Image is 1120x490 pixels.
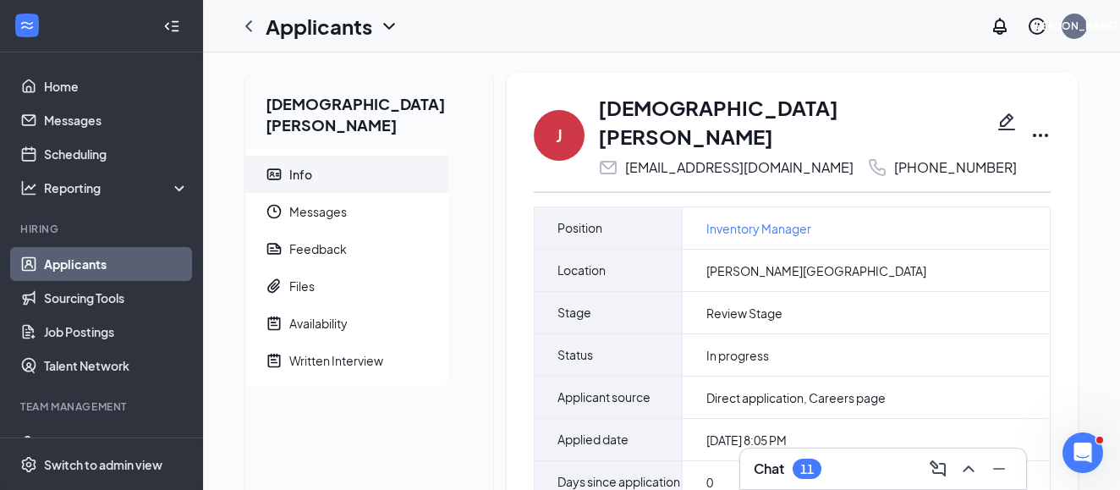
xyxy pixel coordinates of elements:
div: Onboarding [44,433,174,450]
svg: QuestionInfo [1027,16,1047,36]
svg: ChevronUp [958,459,979,479]
a: Applicants [44,247,189,281]
div: Feedback [289,240,347,257]
span: Review Stage [706,305,782,322]
h3: Chat [754,460,784,478]
div: Reporting [44,179,189,196]
svg: WorkstreamLogo [19,17,36,34]
div: Info [289,166,312,183]
a: Job Postings [44,315,189,349]
svg: Analysis [20,179,37,196]
h2: [DEMOGRAPHIC_DATA][PERSON_NAME] [245,73,493,149]
svg: Email [598,157,618,178]
div: 11 [800,462,814,476]
a: Talent Network [44,349,189,383]
svg: ContactCard [266,166,283,183]
svg: ComposeMessage [928,459,948,479]
span: In progress [706,347,769,364]
a: Home [44,69,189,103]
div: [PERSON_NAME] [1031,19,1118,33]
span: Applied date [557,419,629,460]
a: Messages [44,103,189,137]
svg: Ellipses [1030,125,1051,146]
a: NoteActiveAvailability [245,305,448,342]
span: Stage [557,292,591,333]
a: Inventory Manager [706,219,811,238]
svg: Settings [20,456,37,473]
iframe: Intercom live chat [1062,432,1103,473]
a: NoteActiveWritten Interview [245,342,448,379]
div: [EMAIL_ADDRESS][DOMAIN_NAME] [625,159,854,176]
span: Location [557,250,606,291]
button: ChevronUp [955,455,982,482]
div: Files [289,278,315,295]
svg: Phone [867,157,887,178]
div: [PHONE_NUMBER] [894,159,1017,176]
svg: NoteActive [266,352,283,369]
svg: NoteActive [266,315,283,332]
a: ContactCardInfo [245,156,448,193]
svg: Paperclip [266,278,283,295]
svg: Clock [266,203,283,220]
svg: ChevronDown [379,16,399,36]
span: [PERSON_NAME][GEOGRAPHIC_DATA] [706,262,926,279]
div: Availability [289,315,348,332]
a: PaperclipFiles [245,267,448,305]
a: ClockMessages [245,193,448,230]
button: Minimize [985,455,1013,482]
svg: UserCheck [20,433,37,450]
div: Hiring [20,222,185,236]
h1: Applicants [266,12,372,41]
div: Written Interview [289,352,383,369]
span: Position [557,207,602,249]
div: J [556,124,563,147]
svg: ChevronLeft [239,16,259,36]
svg: Collapse [163,18,180,35]
a: ReportFeedback [245,230,448,267]
a: Scheduling [44,137,189,171]
svg: Notifications [990,16,1010,36]
div: Team Management [20,399,185,414]
span: Messages [289,193,435,230]
svg: Pencil [996,112,1017,132]
a: Sourcing Tools [44,281,189,315]
span: Direct application, Careers page [706,389,886,406]
button: ComposeMessage [925,455,952,482]
span: [DATE] 8:05 PM [706,432,787,449]
h1: [DEMOGRAPHIC_DATA][PERSON_NAME] [598,93,990,151]
span: Status [557,334,593,376]
div: Switch to admin view [44,456,162,473]
span: Applicant source [557,377,651,418]
svg: Report [266,240,283,257]
svg: Minimize [989,459,1009,479]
